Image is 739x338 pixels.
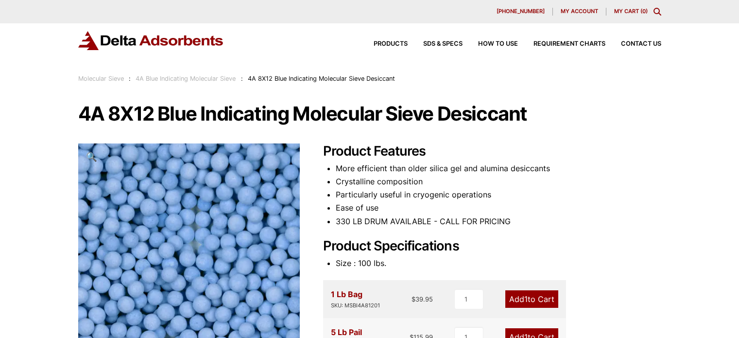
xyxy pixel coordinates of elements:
a: 4A 8X12 Blue Indicating Molecular Sieve Desiccant [78,249,300,258]
span: : [129,75,131,82]
span: 1 [524,294,528,304]
a: Molecular Sieve [78,75,124,82]
a: Add1to Cart [505,290,558,308]
li: Ease of use [336,201,661,214]
a: How to Use [463,41,518,47]
li: Particularly useful in cryogenic operations [336,188,661,201]
a: Requirement Charts [518,41,605,47]
h2: Product Features [323,143,661,160]
a: [PHONE_NUMBER] [489,8,553,16]
img: Delta Adsorbents [78,31,224,50]
span: [PHONE_NUMBER] [497,9,545,14]
li: More efficient than older silica gel and alumina desiccants [336,162,661,175]
div: 1 Lb Bag [331,288,380,310]
bdi: 39.95 [412,295,433,303]
a: My account [553,8,606,16]
h1: 4A 8X12 Blue Indicating Molecular Sieve Desiccant [78,104,661,124]
li: Crystalline composition [336,175,661,188]
span: 4A 8X12 Blue Indicating Molecular Sieve Desiccant [248,75,395,82]
li: 330 LB DRUM AVAILABLE - CALL FOR PRICING [336,215,661,228]
a: 4A Blue Indicating Molecular Sieve [136,75,236,82]
div: Toggle Modal Content [653,8,661,16]
span: $ [412,295,415,303]
a: SDS & SPECS [408,41,463,47]
span: 🔍 [86,151,97,162]
li: Size : 100 lbs. [336,257,661,270]
span: 0 [642,8,646,15]
span: How to Use [478,41,518,47]
span: Contact Us [621,41,661,47]
h2: Product Specifications [323,238,661,254]
span: My account [561,9,598,14]
span: : [241,75,243,82]
span: Requirement Charts [533,41,605,47]
a: Products [358,41,408,47]
div: SKU: MSBI4A81201 [331,301,380,310]
a: My Cart (0) [614,8,648,15]
a: View full-screen image gallery [78,143,105,170]
span: SDS & SPECS [423,41,463,47]
a: Contact Us [605,41,661,47]
span: Products [374,41,408,47]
